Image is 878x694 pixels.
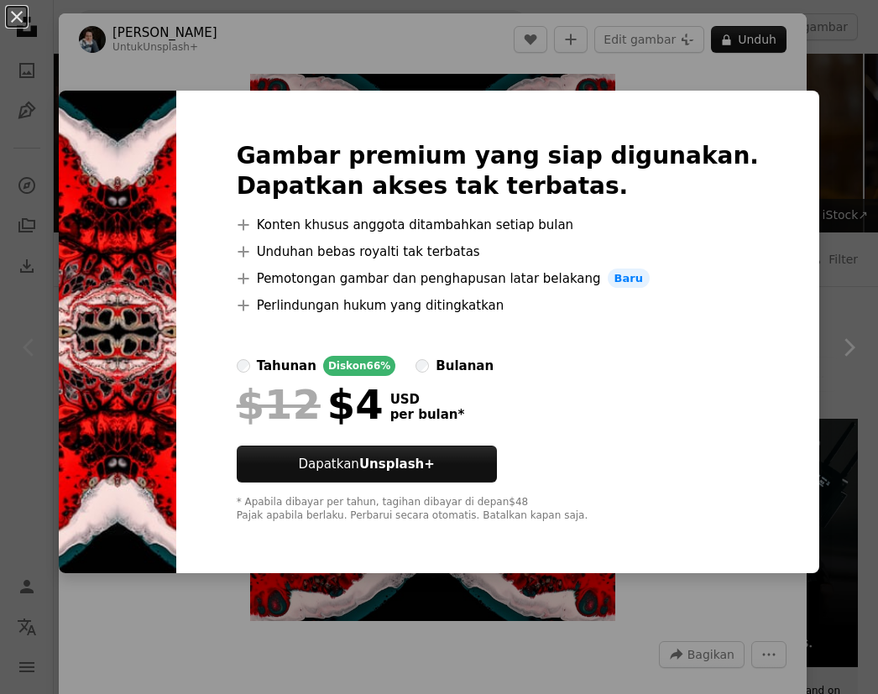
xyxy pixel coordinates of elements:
[237,215,759,235] li: Konten khusus anggota ditambahkan setiap bulan
[436,356,494,376] div: bulanan
[59,91,176,574] img: premium_photo-1669170035373-d55909b4fb87
[237,242,759,262] li: Unduhan bebas royalti tak terbatas
[237,496,759,523] div: * Apabila dibayar per tahun, tagihan dibayar di depan $48 Pajak apabila berlaku. Perbarui secara ...
[323,356,395,376] div: Diskon 66%
[237,269,759,289] li: Pemotongan gambar dan penghapusan latar belakang
[359,457,435,472] strong: Unsplash+
[390,392,465,407] span: USD
[237,446,497,483] button: DapatkanUnsplash+
[237,383,384,426] div: $4
[237,359,250,373] input: tahunanDiskon66%
[415,359,429,373] input: bulanan
[237,383,321,426] span: $12
[608,269,650,289] span: Baru
[390,407,465,422] span: per bulan *
[237,295,759,316] li: Perlindungan hukum yang ditingkatkan
[237,141,759,201] h2: Gambar premium yang siap digunakan. Dapatkan akses tak terbatas.
[257,356,316,376] div: tahunan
